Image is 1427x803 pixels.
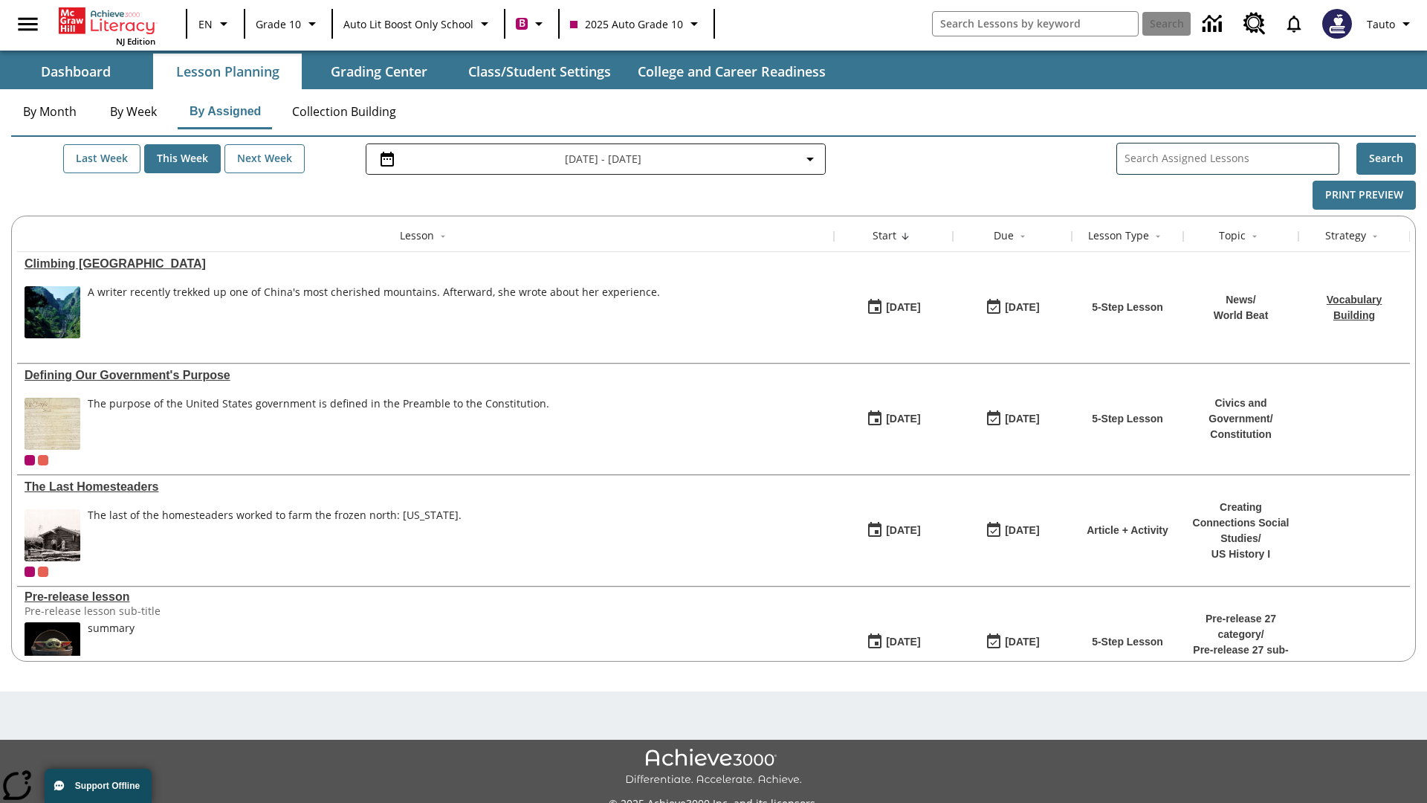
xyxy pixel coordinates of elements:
button: School: Auto Lit Boost only School, Select your school [337,10,499,37]
div: Strategy [1325,228,1366,243]
a: Vocabulary Building [1327,294,1382,321]
div: summary [88,622,135,635]
div: Current Class [25,567,35,577]
div: [DATE] [1005,521,1039,540]
button: 01/25/26: Last day the lesson can be accessed [980,628,1044,657]
button: 04/14/25: First time the lesson was available [861,517,925,545]
p: News / [1214,292,1269,308]
button: Select a new avatar [1313,4,1361,43]
span: B [519,14,525,33]
button: Sort [1149,228,1167,245]
p: Pre-release 27 sub-category [1191,642,1291,674]
p: 5-Step Lesson [1092,300,1163,315]
button: Class: 2025 Auto Grade 10, Select your class [564,10,709,37]
div: [DATE] [886,410,920,428]
div: [DATE] [1005,410,1039,428]
button: College and Career Readiness [626,54,838,89]
svg: Collapse Date Range Filter [801,150,819,168]
a: Resource Center, Will open in new tab [1235,4,1275,44]
input: search field [933,12,1138,36]
div: Lesson Type [1088,228,1149,243]
a: Data Center [1194,4,1235,45]
div: The Last Homesteaders [25,480,826,494]
button: Print Preview [1313,181,1416,210]
button: 06/30/26: Last day the lesson can be accessed [980,294,1044,322]
div: Due [994,228,1014,243]
span: Support Offline [75,781,140,791]
button: Last Week [63,144,140,173]
a: The Last Homesteaders, Lessons [25,480,826,494]
a: Pre-release lesson, Lessons [25,590,826,604]
div: A writer recently trekked up one of China's most cherished mountains. Afterward, she wrote about ... [88,286,660,299]
button: By Assigned [178,94,273,129]
a: Notifications [1275,4,1313,43]
span: 2025 Auto Grade 10 [570,16,683,32]
button: Grade: Grade 10, Select a grade [250,10,327,37]
a: Climbing Mount Tai, Lessons [25,257,826,271]
p: 5-Step Lesson [1092,411,1163,427]
div: Current Class [25,455,35,465]
div: Home [59,4,155,47]
button: Class/Student Settings [456,54,623,89]
div: Defining Our Government's Purpose [25,369,826,382]
div: A writer recently trekked up one of China's most cherished mountains. Afterward, she wrote about ... [88,286,660,338]
a: Home [59,6,155,36]
span: EN [198,16,213,32]
button: 07/22/25: First time the lesson was available [861,294,925,322]
div: The last of the homesteaders worked to farm the frozen north: [US_STATE]. [88,509,462,522]
div: Start [873,228,896,243]
div: [DATE] [1005,298,1039,317]
span: Auto Lit Boost only School [343,16,473,32]
button: Open side menu [6,2,50,46]
div: summary [88,622,135,674]
p: Constitution [1191,427,1291,442]
img: This historic document written in calligraphic script on aged parchment, is the Preamble of the C... [25,398,80,450]
button: Lesson Planning [153,54,302,89]
button: Support Offline [45,769,152,803]
span: NJ Edition [116,36,155,47]
button: This Week [144,144,221,173]
div: [DATE] [1005,633,1039,651]
div: The purpose of the United States government is defined in the Preamble to the Constitution. [88,398,549,410]
div: OL 2025 Auto Grade 11 [38,567,48,577]
div: [DATE] [886,298,920,317]
a: Defining Our Government's Purpose, Lessons [25,369,826,382]
img: 6000 stone steps to climb Mount Tai in Chinese countryside [25,286,80,338]
button: Select the date range menu item [372,150,819,168]
button: Sort [1014,228,1032,245]
button: Boost Class color is violet red. Change class color [510,10,554,37]
img: Avatar [1322,9,1352,39]
button: Dashboard [1,54,150,89]
div: [DATE] [886,633,920,651]
button: Next Week [224,144,305,173]
div: Lesson [400,228,434,243]
button: Grading Center [305,54,453,89]
img: Achieve3000 Differentiate Accelerate Achieve [625,749,802,787]
button: 07/01/25: First time the lesson was available [861,405,925,433]
button: Search [1356,143,1416,175]
span: [DATE] - [DATE] [565,151,641,167]
div: The last of the homesteaders worked to farm the frozen north: Alaska. [88,509,462,561]
div: OL 2025 Auto Grade 11 [38,455,48,465]
input: Search Assigned Lessons [1125,148,1339,170]
div: Pre-release lesson sub-title [25,604,247,618]
span: Tauto [1367,16,1395,32]
p: US History I [1191,546,1291,562]
button: Profile/Settings [1361,10,1421,37]
button: 04/20/26: Last day the lesson can be accessed [980,517,1044,545]
div: The purpose of the United States government is defined in the Preamble to the Constitution. [88,398,549,450]
p: Creating Connections Social Studies / [1191,500,1291,546]
p: 5-Step Lesson [1092,634,1163,650]
div: Pre-release lesson [25,590,826,604]
button: 03/31/26: Last day the lesson can be accessed [980,405,1044,433]
div: Climbing Mount Tai [25,257,826,271]
button: Sort [434,228,452,245]
img: hero alt text [25,622,80,674]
